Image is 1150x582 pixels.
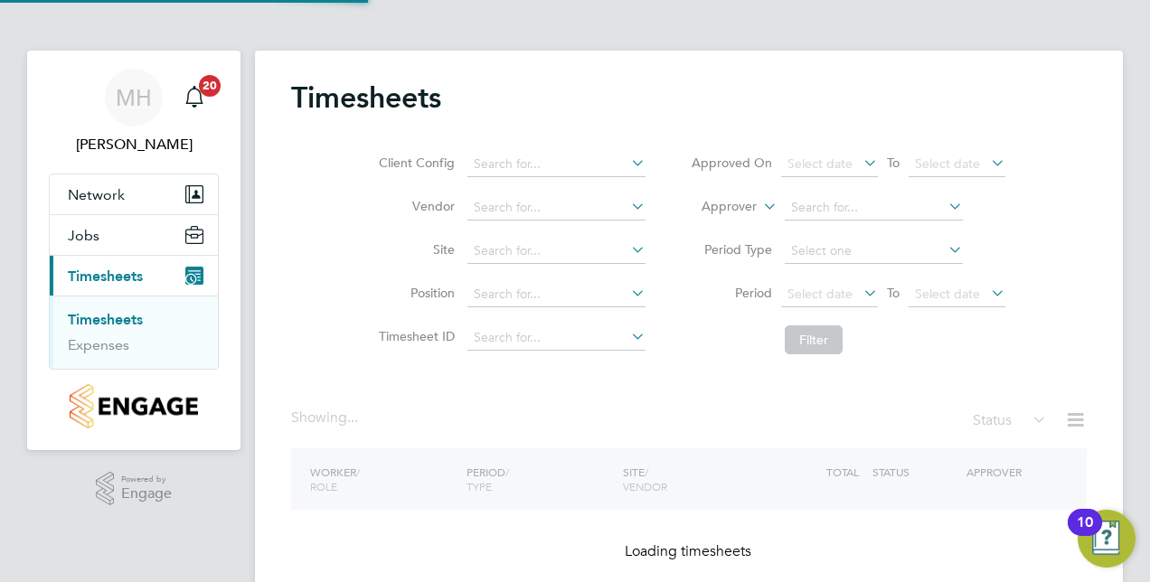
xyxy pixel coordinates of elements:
span: 20 [199,75,221,97]
div: Status [973,408,1051,434]
label: Site [373,241,455,258]
button: Filter [785,325,843,354]
label: Approver [675,198,757,216]
nav: Main navigation [27,51,240,450]
span: Select date [915,286,980,302]
a: Powered byEngage [96,472,173,506]
label: Position [373,285,455,301]
label: Approved On [691,155,772,171]
span: MH [116,86,152,109]
button: Jobs [50,215,218,255]
input: Search for... [467,239,646,264]
a: Expenses [68,336,129,353]
input: Search for... [467,195,646,221]
a: Go to home page [49,384,219,428]
span: ... [347,408,358,427]
span: Powered by [121,472,172,487]
span: Jobs [68,227,99,244]
span: Select date [787,286,853,302]
img: countryside-properties-logo-retina.png [70,384,197,428]
input: Search for... [785,195,963,221]
div: 10 [1077,522,1093,546]
span: Select date [787,155,853,172]
span: Network [68,186,125,203]
span: To [881,281,905,305]
label: Period Type [691,241,772,258]
div: Timesheets [50,296,218,369]
button: Open Resource Center, 10 new notifications [1078,510,1136,568]
a: MH[PERSON_NAME] [49,69,219,155]
button: Network [50,174,218,214]
a: Timesheets [68,311,143,328]
button: Timesheets [50,256,218,296]
input: Search for... [467,152,646,177]
span: Engage [121,486,172,502]
span: Select date [915,155,980,172]
label: Vendor [373,198,455,214]
span: Matt Hugo [49,134,219,155]
input: Search for... [467,325,646,351]
div: Showing [291,408,362,427]
label: Timesheet ID [373,328,455,344]
label: Client Config [373,155,455,171]
label: Period [691,285,772,301]
h2: Timesheets [291,80,441,116]
span: Timesheets [68,268,143,285]
a: 20 [176,69,212,127]
input: Select one [785,239,963,264]
span: To [881,151,905,174]
input: Search for... [467,282,646,307]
